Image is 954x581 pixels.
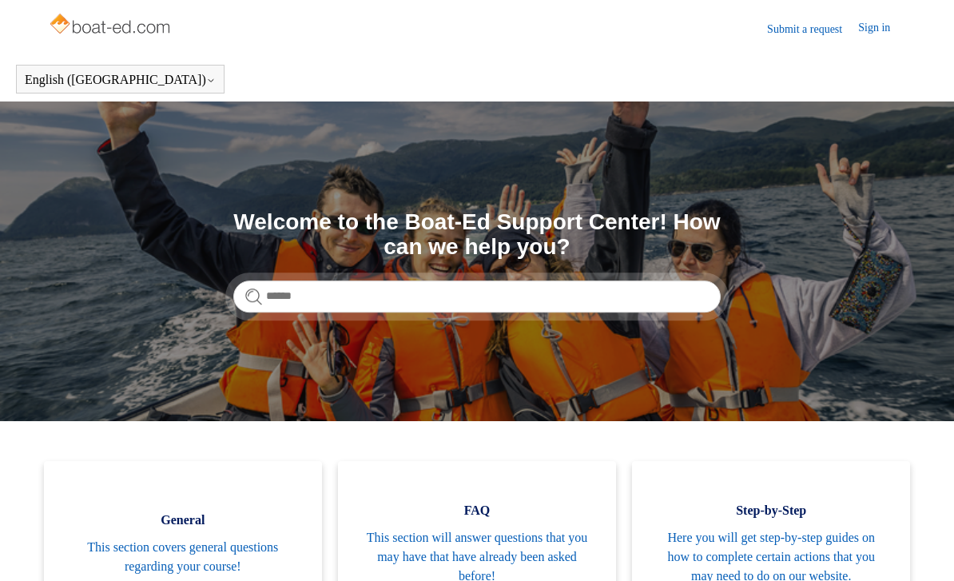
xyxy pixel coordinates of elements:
[233,210,721,260] h1: Welcome to the Boat-Ed Support Center! How can we help you?
[25,73,216,87] button: English ([GEOGRAPHIC_DATA])
[68,538,298,576] span: This section covers general questions regarding your course!
[767,21,858,38] a: Submit a request
[858,19,906,38] a: Sign in
[48,10,175,42] img: Boat-Ed Help Center home page
[362,501,592,520] span: FAQ
[656,501,886,520] span: Step-by-Step
[68,511,298,530] span: General
[233,281,721,312] input: Search
[900,527,942,569] div: Live chat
